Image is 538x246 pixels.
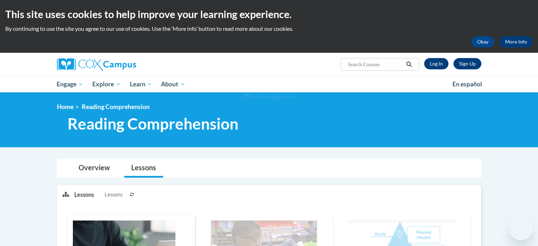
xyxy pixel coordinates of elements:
span: Explore [92,80,121,88]
button: Okay [472,36,494,47]
p: Lessons [74,191,94,199]
span: About [161,80,185,88]
span: Lessons [105,191,122,199]
span: En español [452,80,482,88]
div: Main menu [46,76,492,92]
img: Section background [244,93,294,101]
a: Log In [424,58,449,69]
a: More Info [499,36,533,47]
span: Engage [57,80,83,88]
span: Reading Comprehension [68,114,238,133]
a: En español [448,77,487,92]
span: Reading Comprehension [82,103,150,110]
a: Lessons [124,159,163,178]
a: Learn [125,76,157,92]
a: Register [453,58,481,69]
iframe: Button to launch messaging window [510,218,532,240]
img: Cox Campus [57,58,136,71]
a: Home [57,103,74,110]
button: Search [404,60,414,69]
span: Learn [130,80,152,88]
p: By continuing to use the site you agree to our use of cookies. Use the ‘More info’ button to read... [5,25,533,33]
a: Engage [52,76,88,92]
a: Cox Campus [57,58,191,71]
a: About [156,76,190,92]
a: Explore [88,76,125,92]
h2: This site uses cookies to help improve your learning experience. [5,7,533,21]
a: Overview [71,159,117,178]
input: Search Courses [347,60,404,69]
